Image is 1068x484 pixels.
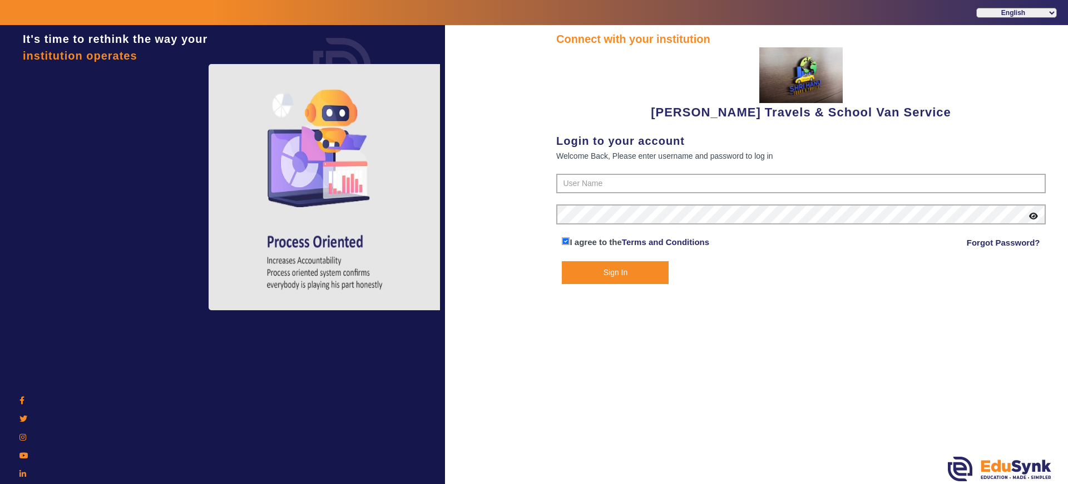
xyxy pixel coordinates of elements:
[948,457,1051,481] img: edusynk.png
[23,33,207,45] span: It's time to rethink the way your
[300,25,384,109] img: login.png
[556,149,1046,163] div: Welcome Back, Please enter username and password to log in
[562,261,669,284] button: Sign In
[556,174,1046,194] input: User Name
[556,47,1046,121] div: [PERSON_NAME] Travels & School Van Service
[967,236,1040,250] a: Forgot Password?
[556,31,1046,47] div: Connect with your institution
[556,133,1046,149] div: Login to your account
[759,47,843,103] img: 37949432-3b30-4ba8-a185-f7460df2d480
[209,64,442,310] img: login4.png
[622,237,709,247] a: Terms and Conditions
[570,237,621,247] span: I agree to the
[23,50,137,62] span: institution operates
